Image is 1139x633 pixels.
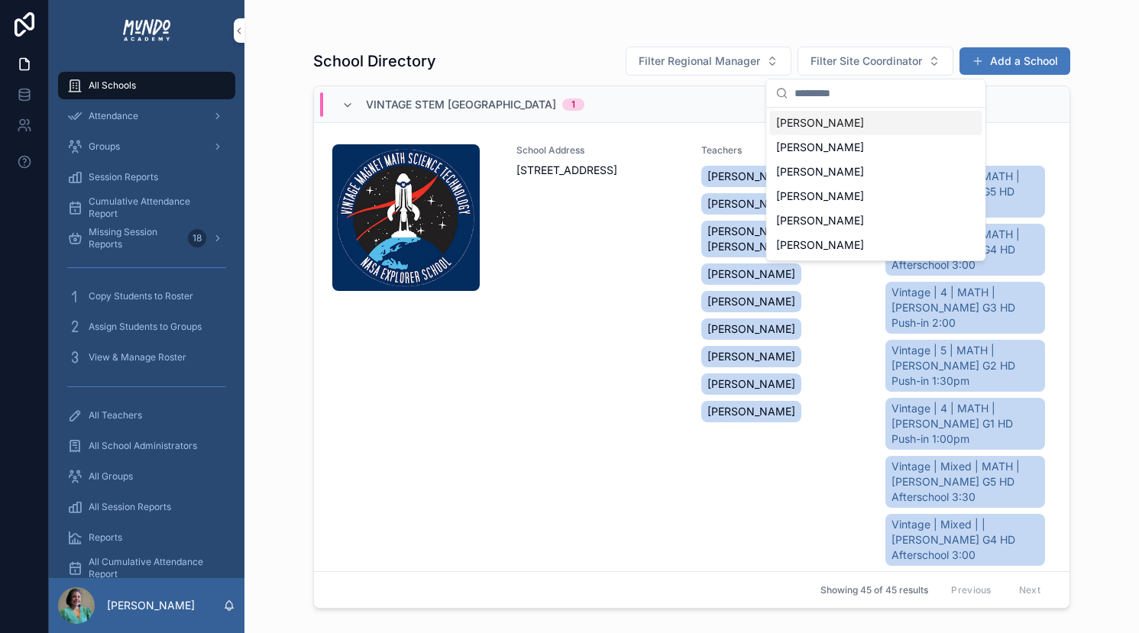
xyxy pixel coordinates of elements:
[121,18,172,43] img: App logo
[188,229,206,247] div: 18
[332,144,480,291] img: Screenshot-2025-08-11-at-1.19.37-PM.png
[707,169,795,184] span: [PERSON_NAME]
[820,584,928,596] span: Showing 45 of 45 results
[89,531,122,544] span: Reports
[891,401,1039,447] span: Vintage | 4 | MATH | [PERSON_NAME] G1 HD Push-in 1:00pm
[626,47,791,76] button: Select Button
[811,53,922,69] span: Filter Site Coordinator
[776,237,864,253] span: [PERSON_NAME]
[89,290,193,302] span: Copy Students to Roster
[89,110,138,122] span: Attendance
[885,398,1045,450] a: Vintage | 4 | MATH | [PERSON_NAME] G1 HD Push-in 1:00pm
[701,144,867,157] span: Teachers
[707,224,855,254] span: [PERSON_NAME], [PERSON_NAME]
[891,517,1039,563] span: Vintage | Mixed | | [PERSON_NAME] G4 HD Afterschool 3:00
[776,115,864,131] span: [PERSON_NAME]
[516,144,682,157] span: School Address
[571,99,575,111] div: 1
[707,196,795,212] span: [PERSON_NAME]
[89,501,171,513] span: All Session Reports
[58,463,235,490] a: All Groups
[58,163,235,191] a: Session Reports
[89,470,133,483] span: All Groups
[107,598,195,613] p: [PERSON_NAME]
[313,50,436,72] h1: School Directory
[707,376,795,392] span: [PERSON_NAME]
[707,321,795,337] span: [PERSON_NAME]
[891,285,1039,331] span: Vintage | 4 | MATH | [PERSON_NAME] G3 HD Push-in 2:00
[885,456,1045,508] a: Vintage | Mixed | MATH | [PERSON_NAME] G5 HD Afterschool 3:30
[89,140,120,153] span: Groups
[58,493,235,521] a: All Session Reports
[58,402,235,429] a: All Teachers
[776,140,864,155] span: [PERSON_NAME]
[891,459,1039,505] span: Vintage | Mixed | MATH | [PERSON_NAME] G5 HD Afterschool 3:30
[58,133,235,160] a: Groups
[89,440,197,452] span: All School Administrators
[767,108,985,260] div: Suggestions
[58,102,235,130] a: Attendance
[58,432,235,460] a: All School Administrators
[707,404,795,419] span: [PERSON_NAME]
[885,282,1045,334] a: Vintage | 4 | MATH | [PERSON_NAME] G3 HD Push-in 2:00
[49,61,244,578] div: scrollable content
[89,79,136,92] span: All Schools
[89,321,202,333] span: Assign Students to Groups
[89,556,220,580] span: All Cumulative Attendance Report
[58,194,235,221] a: Cumulative Attendance Report
[58,554,235,582] a: All Cumulative Attendance Report
[959,47,1070,75] button: Add a School
[58,283,235,310] a: Copy Students to Roster
[776,164,864,179] span: [PERSON_NAME]
[89,195,220,220] span: Cumulative Attendance Report
[58,313,235,341] a: Assign Students to Groups
[885,514,1045,566] a: Vintage | Mixed | | [PERSON_NAME] G4 HD Afterschool 3:00
[885,340,1045,392] a: Vintage | 5 | MATH | [PERSON_NAME] G2 HD Push-in 1:30pm
[58,224,235,252] a: Missing Session Reports18
[776,213,864,228] span: [PERSON_NAME]
[707,349,795,364] span: [PERSON_NAME]
[639,53,760,69] span: Filter Regional Manager
[798,47,953,76] button: Select Button
[891,343,1039,389] span: Vintage | 5 | MATH | [PERSON_NAME] G2 HD Push-in 1:30pm
[707,294,795,309] span: [PERSON_NAME]
[707,266,795,282] span: [PERSON_NAME]
[89,226,182,250] span: Missing Session Reports
[58,72,235,99] a: All Schools
[516,163,682,178] span: [STREET_ADDRESS]
[58,344,235,371] a: View & Manage Roster
[776,189,864,204] span: [PERSON_NAME]
[89,409,142,421] span: All Teachers
[89,351,186,363] span: View & Manage Roster
[366,97,556,112] span: Vintage STEM [GEOGRAPHIC_DATA]
[89,171,158,183] span: Session Reports
[58,524,235,551] a: Reports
